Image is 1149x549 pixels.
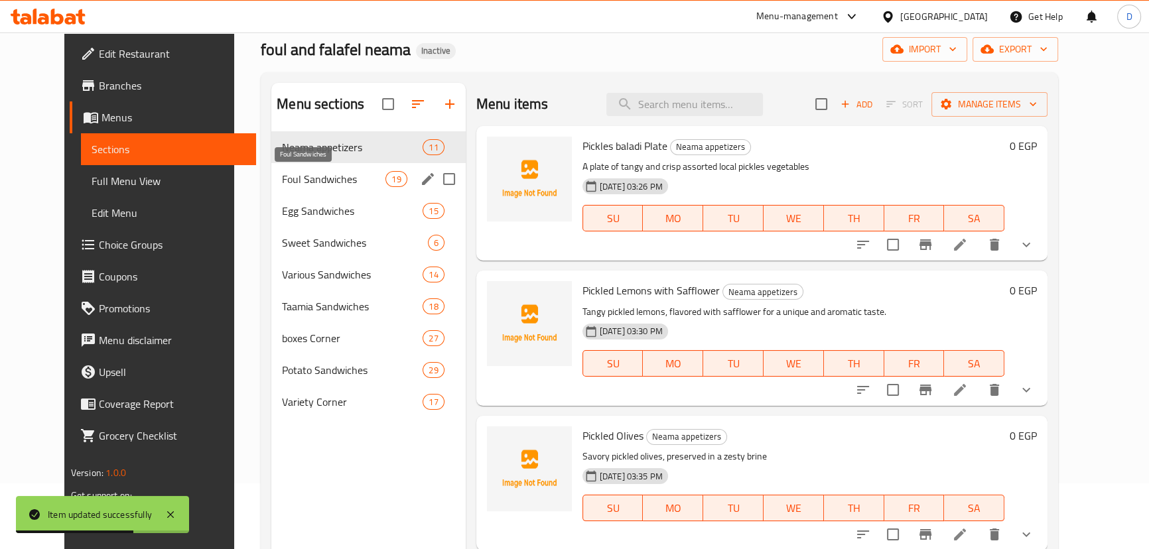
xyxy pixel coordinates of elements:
[723,284,803,300] span: Neama appetizers
[487,426,572,511] img: Pickled Olives
[282,394,423,410] span: Variety Corner
[428,235,444,251] div: items
[99,78,245,93] span: Branches
[81,197,256,229] a: Edit Menu
[588,499,638,518] span: SU
[1018,526,1034,542] svg: Show Choices
[1018,382,1034,398] svg: Show Choices
[648,209,698,228] span: MO
[81,165,256,197] a: Full Menu View
[931,92,1048,117] button: Manage items
[884,350,945,377] button: FR
[882,37,967,62] button: import
[282,362,423,378] div: Potato Sandwiches
[282,330,423,346] div: boxes Corner
[416,45,456,56] span: Inactive
[944,205,1004,231] button: SA
[423,203,444,219] div: items
[900,9,988,24] div: [GEOGRAPHIC_DATA]
[879,231,907,259] span: Select to update
[910,374,941,406] button: Branch-specific-item
[829,499,879,518] span: TH
[582,205,643,231] button: SU
[271,131,465,163] div: Neama appetizers11
[582,304,1004,320] p: Tangy pickled lemons, flavored with safflower for a unique and aromatic taste.
[764,205,824,231] button: WE
[70,229,256,261] a: Choice Groups
[487,281,572,366] img: Pickled Lemons with Safflower
[374,90,402,118] span: Select all sections
[582,448,1004,465] p: Savory pickled olives, preserved in a zesty brine
[282,267,423,282] span: Various Sandwiches
[824,350,884,377] button: TH
[952,526,968,542] a: Edit menu item
[271,126,465,423] nav: Menu sections
[261,34,411,64] span: foul and falafel neama
[756,9,838,25] div: Menu-management
[101,109,245,125] span: Menus
[594,325,668,337] span: [DATE] 03:30 PM
[582,495,643,521] button: SU
[835,94,878,115] button: Add
[709,354,758,373] span: TU
[588,354,638,373] span: SU
[70,261,256,292] a: Coupons
[829,209,879,228] span: TH
[807,90,835,118] span: Select section
[423,267,444,282] div: items
[582,158,1004,175] p: A plate of tangy and crisp assorted local pickles vegetables
[979,229,1010,261] button: delete
[829,354,879,373] span: TH
[643,205,703,231] button: MO
[890,354,939,373] span: FR
[99,269,245,284] span: Coupons
[949,209,999,228] span: SA
[71,487,132,504] span: Get support on:
[70,101,256,133] a: Menus
[709,209,758,228] span: TU
[1010,137,1037,155] h6: 0 EGP
[582,136,667,156] span: Pickles baladi Plate
[70,356,256,388] a: Upsell
[282,298,423,314] span: Taamia Sandwiches
[643,495,703,521] button: MO
[983,41,1048,58] span: export
[1018,237,1034,253] svg: Show Choices
[952,382,968,398] a: Edit menu item
[890,499,939,518] span: FR
[99,364,245,380] span: Upsell
[423,332,443,345] span: 27
[418,169,438,189] button: edit
[588,209,638,228] span: SU
[847,374,879,406] button: sort-choices
[99,300,245,316] span: Promotions
[99,46,245,62] span: Edit Restaurant
[71,464,103,481] span: Version:
[703,495,764,521] button: TU
[648,354,698,373] span: MO
[423,298,444,314] div: items
[1010,229,1042,261] button: show more
[423,330,444,346] div: items
[271,227,465,259] div: Sweet Sandwiches6
[70,70,256,101] a: Branches
[1010,281,1037,300] h6: 0 EGP
[423,362,444,378] div: items
[271,163,465,195] div: Foul Sandwiches19edit
[282,139,423,155] span: Neama appetizers
[402,88,434,120] span: Sort sections
[271,290,465,322] div: Taamia Sandwiches18
[48,507,152,522] div: Item updated successfully
[423,205,443,217] span: 15
[277,94,364,114] h2: Menu sections
[884,495,945,521] button: FR
[878,94,931,115] span: Select section first
[70,38,256,70] a: Edit Restaurant
[271,259,465,290] div: Various Sandwiches14
[890,209,939,228] span: FR
[429,237,444,249] span: 6
[271,386,465,418] div: Variety Corner17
